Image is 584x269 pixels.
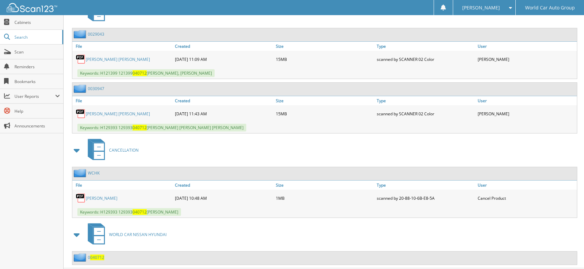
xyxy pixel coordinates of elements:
span: Help [14,108,60,114]
div: 15MB [274,107,375,120]
img: folder2.png [74,253,88,262]
img: PDF.png [76,193,86,203]
a: Size [274,42,375,51]
span: Announcements [14,123,60,129]
a: WCHK [88,170,100,176]
div: scanned by SCANNER 02 Color [375,52,476,66]
a: [PERSON_NAME] [86,195,117,201]
a: [PERSON_NAME] [PERSON_NAME] [86,56,150,62]
img: folder2.png [74,169,88,177]
div: 1MB [274,191,375,205]
a: 0040712 [88,255,104,260]
iframe: Chat Widget [550,237,584,269]
span: CANCELLATION [109,147,139,153]
span: 040712 [133,125,147,130]
a: 0029043 [88,31,104,37]
a: User [476,181,577,190]
span: WORLD CAR NISSAN HYUNDAI [109,232,167,237]
a: Created [173,181,274,190]
a: 0030947 [88,86,104,91]
a: CANCELLATION [84,137,139,163]
span: [PERSON_NAME] [462,6,500,10]
span: Keywords: H129393 129393 [PERSON_NAME] [77,208,181,216]
img: PDF.png [76,54,86,64]
span: Scan [14,49,60,55]
a: Size [274,181,375,190]
a: File [72,42,173,51]
a: Size [274,96,375,105]
div: [PERSON_NAME] [476,52,577,66]
img: PDF.png [76,109,86,119]
a: Created [173,96,274,105]
div: scanned by SCANNER 02 Color [375,107,476,120]
div: [DATE] 11:43 AM [173,107,274,120]
span: User Reports [14,93,55,99]
a: Type [375,181,476,190]
img: folder2.png [74,30,88,38]
div: Cancel Product [476,191,577,205]
span: Cabinets [14,20,60,25]
img: scan123-logo-white.svg [7,3,57,12]
span: 040712 [133,70,147,76]
span: 040712 [90,255,104,260]
div: [PERSON_NAME] [476,107,577,120]
div: [DATE] 11:09 AM [173,52,274,66]
a: File [72,96,173,105]
a: WORLD CAR NISSAN HYUNDAI [84,221,167,248]
span: World Car Auto Group [525,6,575,10]
div: [DATE] 10:48 AM [173,191,274,205]
a: File [72,181,173,190]
span: 040712 [133,209,147,215]
span: Bookmarks [14,79,60,84]
span: Keywords: H129393 129393 [PERSON_NAME] [PERSON_NAME] [PERSON_NAME] [77,124,246,131]
a: Type [375,96,476,105]
a: Created [173,42,274,51]
span: Keywords: H121399 121399 [PERSON_NAME], [PERSON_NAME] [77,69,215,77]
span: Reminders [14,64,60,70]
span: Search [14,34,59,40]
a: Type [375,42,476,51]
div: 15MB [274,52,375,66]
a: User [476,96,577,105]
a: [PERSON_NAME] [PERSON_NAME] [86,111,150,117]
img: folder2.png [74,84,88,93]
a: User [476,42,577,51]
div: scanned by 20-88-10-6B-E8-5A [375,191,476,205]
